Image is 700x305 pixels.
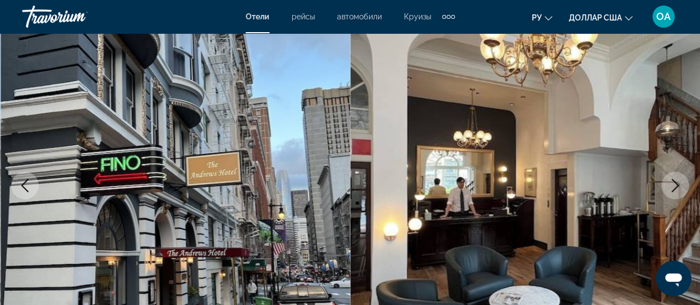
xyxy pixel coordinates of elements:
a: Травориум [22,2,133,31]
font: ру [532,13,542,22]
a: Круизы [404,12,431,21]
button: Следующее изображение [661,172,689,199]
button: Изменить валюту [569,9,632,25]
a: рейсы [292,12,315,21]
font: ОА [656,11,671,22]
a: автомобили [337,12,382,21]
font: доллар США [569,13,622,22]
button: Дополнительные элементы навигации [442,8,455,25]
button: Изменить язык [532,9,552,25]
button: Предыдущее изображение [11,172,39,199]
iframe: Кнопка запуска окна обмена сообщениями [656,261,691,296]
button: Меню пользователя [649,5,678,28]
a: Отели [246,12,269,21]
